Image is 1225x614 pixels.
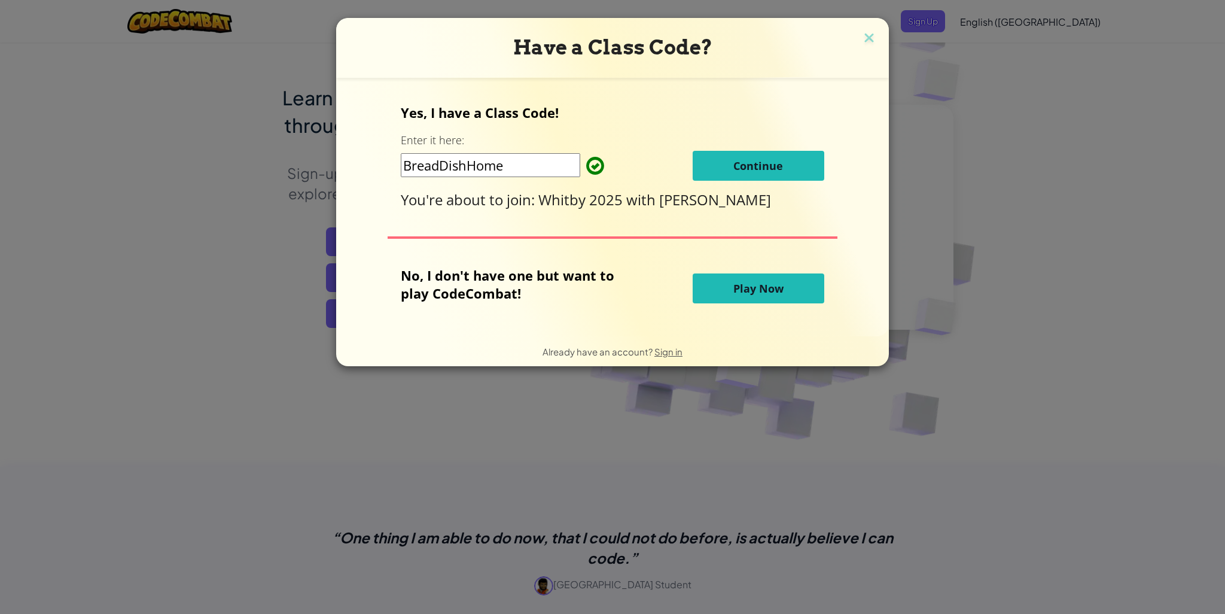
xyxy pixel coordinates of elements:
span: You're about to join: [401,190,538,209]
a: Sign in [654,346,682,357]
label: Enter it here: [401,133,464,148]
span: Already have an account? [543,346,654,357]
p: No, I don't have one but want to play CodeCombat! [401,266,632,302]
span: Whitby 2025 [538,190,626,209]
img: close icon [861,30,877,48]
p: Yes, I have a Class Code! [401,104,824,121]
span: Have a Class Code? [513,35,712,59]
span: [PERSON_NAME] [659,190,771,209]
span: with [626,190,659,209]
button: Play Now [693,273,824,303]
button: Continue [693,151,824,181]
span: Continue [733,159,783,173]
span: Play Now [733,281,784,296]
